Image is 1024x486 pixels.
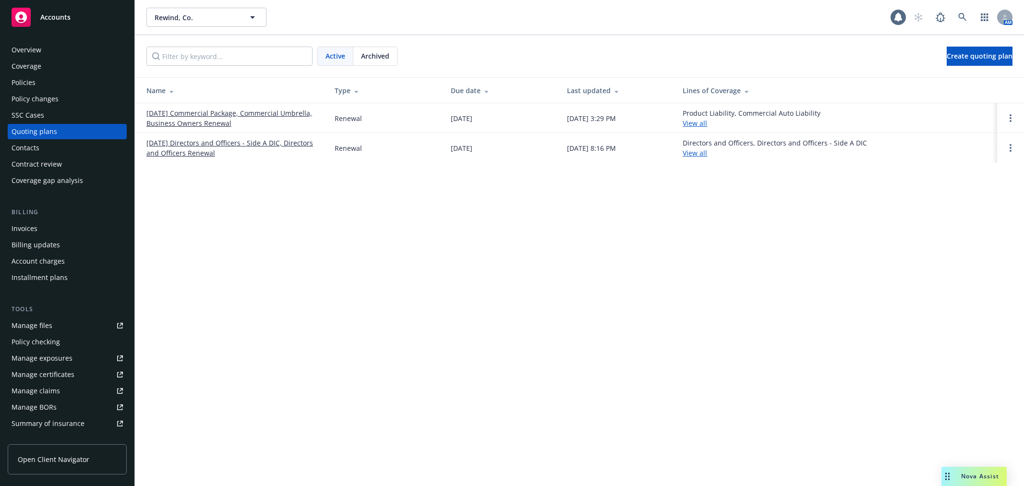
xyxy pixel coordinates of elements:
[8,59,127,74] a: Coverage
[8,416,127,431] a: Summary of insurance
[8,173,127,188] a: Coverage gap analysis
[8,270,127,285] a: Installment plans
[8,207,127,217] div: Billing
[941,467,953,486] div: Drag to move
[8,334,127,350] a: Policy checking
[146,47,313,66] input: Filter by keyword...
[931,8,950,27] a: Report a Bug
[146,85,319,96] div: Name
[12,124,57,139] div: Quoting plans
[8,318,127,333] a: Manage files
[8,383,127,399] a: Manage claims
[567,113,616,123] div: [DATE] 3:29 PM
[683,108,820,128] div: Product Liability, Commercial Auto Liability
[451,113,472,123] div: [DATE]
[8,140,127,156] a: Contacts
[12,318,52,333] div: Manage files
[961,472,999,480] span: Nova Assist
[909,8,928,27] a: Start snowing
[8,367,127,382] a: Manage certificates
[12,108,44,123] div: SSC Cases
[12,400,57,415] div: Manage BORs
[12,173,83,188] div: Coverage gap analysis
[335,143,362,153] div: Renewal
[953,8,972,27] a: Search
[12,432,73,448] div: Policy AI ingestions
[12,237,60,253] div: Billing updates
[12,75,36,90] div: Policies
[40,13,71,21] span: Accounts
[12,157,62,172] div: Contract review
[8,157,127,172] a: Contract review
[12,221,37,236] div: Invoices
[8,4,127,31] a: Accounts
[8,304,127,314] div: Tools
[683,148,707,158] a: View all
[8,221,127,236] a: Invoices
[567,85,668,96] div: Last updated
[12,416,84,431] div: Summary of insurance
[8,254,127,269] a: Account charges
[947,51,1012,61] span: Create quoting plan
[8,237,127,253] a: Billing updates
[146,108,319,128] a: [DATE] Commercial Package, Commercial Umbrella, Business Owners Renewal
[325,51,345,61] span: Active
[155,12,238,23] span: Rewind, Co.
[361,51,389,61] span: Archived
[12,59,41,74] div: Coverage
[12,91,59,107] div: Policy changes
[1005,112,1016,124] a: Open options
[975,8,994,27] a: Switch app
[451,143,472,153] div: [DATE]
[335,85,435,96] div: Type
[8,400,127,415] a: Manage BORs
[567,143,616,153] div: [DATE] 8:16 PM
[12,351,72,366] div: Manage exposures
[12,270,68,285] div: Installment plans
[146,8,266,27] button: Rewind, Co.
[12,383,60,399] div: Manage claims
[451,85,552,96] div: Due date
[18,454,89,464] span: Open Client Navigator
[12,42,41,58] div: Overview
[8,108,127,123] a: SSC Cases
[8,91,127,107] a: Policy changes
[12,334,60,350] div: Policy checking
[8,75,127,90] a: Policies
[8,432,127,448] a: Policy AI ingestions
[12,367,74,382] div: Manage certificates
[947,47,1012,66] a: Create quoting plan
[683,138,867,158] div: Directors and Officers, Directors and Officers - Side A DIC
[12,140,39,156] div: Contacts
[146,138,319,158] a: [DATE] Directors and Officers - Side A DIC, Directors and Officers Renewal
[8,124,127,139] a: Quoting plans
[941,467,1007,486] button: Nova Assist
[1005,142,1016,154] a: Open options
[335,113,362,123] div: Renewal
[8,351,127,366] a: Manage exposures
[683,85,989,96] div: Lines of Coverage
[12,254,65,269] div: Account charges
[8,42,127,58] a: Overview
[683,119,707,128] a: View all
